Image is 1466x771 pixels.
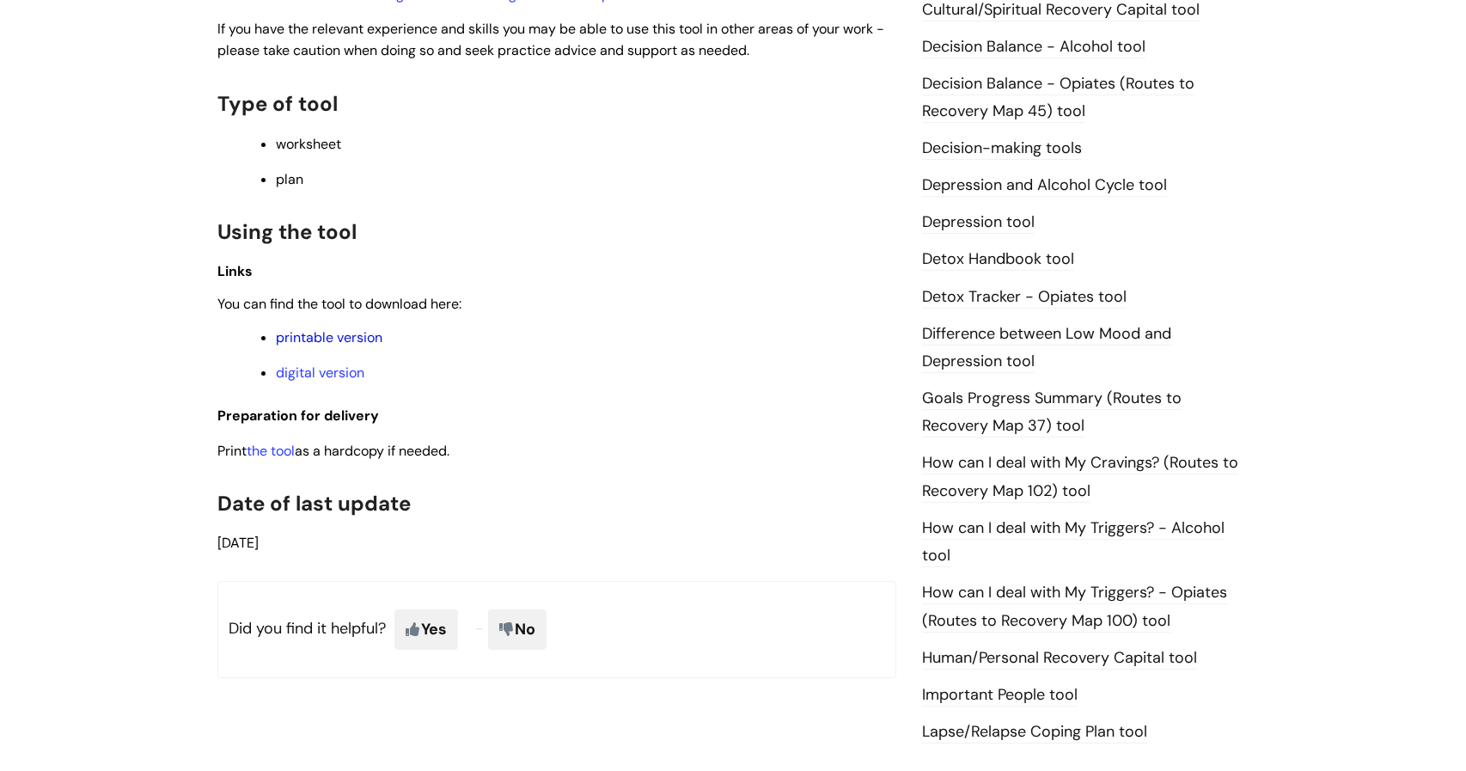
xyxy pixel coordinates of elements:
a: Important People tool [922,684,1078,707]
a: Goals Progress Summary (Routes to Recovery Map 37) tool [922,388,1182,438]
a: the tool [247,442,295,460]
a: How can I deal with My Triggers? - Opiates (Routes to Recovery Map 100) tool [922,582,1227,632]
span: Preparation for delivery [217,407,379,425]
span: Print as a hardcopy if needed. [217,442,449,460]
a: printable version [276,328,382,346]
a: Decision-making tools [922,138,1082,160]
a: Decision Balance - Alcohol tool [922,36,1145,58]
span: [DATE] [217,534,259,552]
span: Yes [394,609,458,649]
a: Depression and Alcohol Cycle tool [922,174,1167,197]
span: Links [217,262,253,280]
span: plan [276,170,303,188]
span: worksheet [276,135,341,153]
a: digital version [276,364,364,382]
a: Depression tool [922,211,1035,234]
span: You can find the tool to download here: [217,295,461,313]
a: Detox Handbook tool [922,248,1074,271]
span: If you have the relevant experience and skills you may be able to use this tool in other areas of... [217,20,884,59]
a: Lapse/Relapse Coping Plan tool [922,721,1147,743]
span: Using the tool [217,218,357,245]
p: Did you find it helpful? [217,581,896,677]
a: Human/Personal Recovery Capital tool [922,647,1197,670]
a: How can I deal with My Triggers? - Alcohol tool [922,517,1225,567]
span: Date of last update [217,490,411,517]
a: How can I deal with My Cravings? (Routes to Recovery Map 102) tool [922,452,1238,502]
a: Decision Balance - Opiates (Routes to Recovery Map 45) tool [922,73,1194,123]
a: Detox Tracker - Opiates tool [922,286,1127,309]
span: No [488,609,547,649]
a: Difference between Low Mood and Depression tool [922,323,1171,373]
span: Type of tool [217,90,338,117]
